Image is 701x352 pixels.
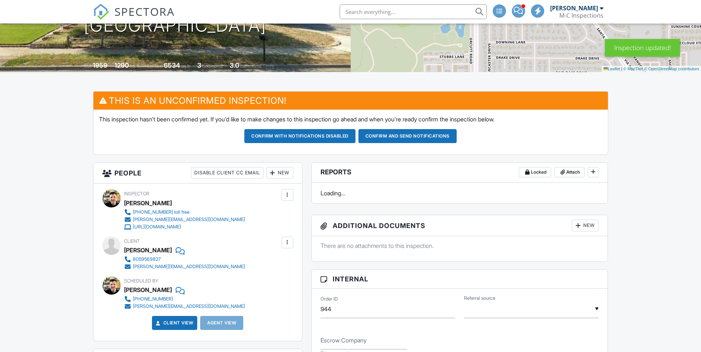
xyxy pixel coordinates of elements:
[114,4,175,19] span: SPECTORA
[240,63,261,69] span: bathrooms
[133,256,161,262] div: 8059569827
[321,336,367,344] label: Escrow Company
[358,129,457,143] button: Confirm and send notifications
[124,191,149,196] span: Inspector
[464,295,495,302] label: Referral source
[124,198,172,209] div: [PERSON_NAME]
[321,242,599,250] p: There are no attachments to this inspection.
[124,256,245,263] a: 8059569827
[266,167,293,179] div: New
[559,12,603,19] div: M-C Inspections
[133,217,245,223] div: [PERSON_NAME][EMAIL_ADDRESS][DOMAIN_NAME]
[312,270,608,289] h3: Internal
[124,223,245,231] a: [URL][DOMAIN_NAME]
[130,63,140,69] span: sq. ft.
[133,303,245,309] div: [PERSON_NAME][EMAIL_ADDRESS][DOMAIN_NAME]
[181,63,190,69] span: sq.ft.
[191,167,263,179] div: Disable Client CC Email
[623,67,643,71] a: © MapTiler
[321,295,338,302] label: Order ID
[84,63,92,69] span: Built
[155,319,194,327] a: Client View
[644,67,699,71] a: © OpenStreetMap contributors
[133,209,190,215] div: [PHONE_NUMBER] toll free
[230,61,239,69] div: 3.0
[572,220,599,231] div: New
[340,4,487,19] input: Search everything...
[124,209,245,216] a: [PHONE_NUMBER] toll free
[124,263,245,270] a: [PERSON_NAME][EMAIL_ADDRESS][DOMAIN_NAME]
[99,115,602,123] p: This inspection hasn't been confirmed yet. If you'd like to make changes to this inspection go ah...
[114,61,129,69] div: 1290
[124,278,158,284] span: Scheduled By
[124,238,140,244] span: Client
[124,216,245,223] a: [PERSON_NAME][EMAIL_ADDRESS][DOMAIN_NAME]
[202,63,223,69] span: bedrooms
[164,61,180,69] div: 6534
[124,284,172,295] div: [PERSON_NAME]
[244,129,355,143] button: Confirm with notifications disabled
[147,63,163,69] span: Lot Size
[605,39,680,57] div: Inspection updated!
[197,61,201,69] div: 3
[124,303,245,310] a: [PERSON_NAME][EMAIL_ADDRESS][DOMAIN_NAME]
[93,163,302,184] h3: People
[133,264,245,270] div: [PERSON_NAME][EMAIL_ADDRESS][DOMAIN_NAME]
[124,295,245,303] a: [PHONE_NUMBER]
[93,61,107,69] div: 1959
[93,10,175,25] a: SPECTORA
[93,92,608,110] h3: This is an Unconfirmed Inspection!
[133,296,173,302] div: [PHONE_NUMBER]
[321,331,407,349] input: Escrow Company
[93,4,109,20] img: The Best Home Inspection Software - Spectora
[124,245,172,256] div: [PERSON_NAME]
[603,67,620,71] a: Leaflet
[621,67,622,71] span: |
[550,4,598,12] div: [PERSON_NAME]
[133,224,181,230] div: [URL][DOMAIN_NAME]
[312,215,608,236] h3: Additional Documents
